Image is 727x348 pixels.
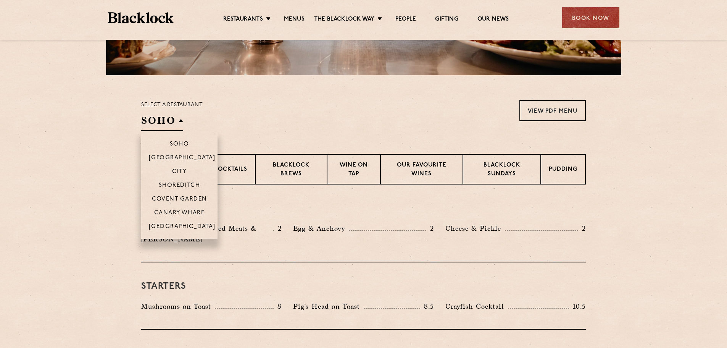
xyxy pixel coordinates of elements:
p: Pig's Head on Toast [293,301,364,312]
a: Restaurants [223,16,263,24]
p: Pudding [549,165,577,175]
p: Shoreditch [159,182,200,190]
p: [GEOGRAPHIC_DATA] [149,155,216,162]
a: People [395,16,416,24]
p: Mushrooms on Toast [141,301,215,312]
p: 2 [274,223,282,233]
p: Crayfish Cocktail [445,301,508,312]
a: Gifting [435,16,458,24]
h3: Starters [141,282,586,291]
a: Menus [284,16,305,24]
a: Our News [477,16,509,24]
p: Canary Wharf [154,210,205,217]
p: Soho [170,141,189,149]
p: Blacklock Sundays [471,161,533,179]
img: BL_Textured_Logo-footer-cropped.svg [108,12,174,23]
p: Blacklock Brews [263,161,319,179]
p: Our favourite wines [388,161,455,179]
p: [GEOGRAPHIC_DATA] [149,223,216,231]
p: Egg & Anchovy [293,223,349,234]
p: 2 [578,223,586,233]
p: City [172,168,187,176]
a: The Blacklock Way [314,16,374,24]
p: 2 [426,223,434,233]
p: Covent Garden [152,196,207,204]
p: 8 [274,301,282,311]
p: Wine on Tap [335,161,372,179]
p: Cocktails [213,165,247,175]
p: Select a restaurant [141,100,203,110]
h3: Pre Chop Bites [141,204,586,214]
p: 10.5 [569,301,586,311]
div: Book Now [562,7,619,28]
p: 8.5 [420,301,434,311]
h2: SOHO [141,114,183,131]
a: View PDF Menu [519,100,586,121]
p: Cheese & Pickle [445,223,505,234]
